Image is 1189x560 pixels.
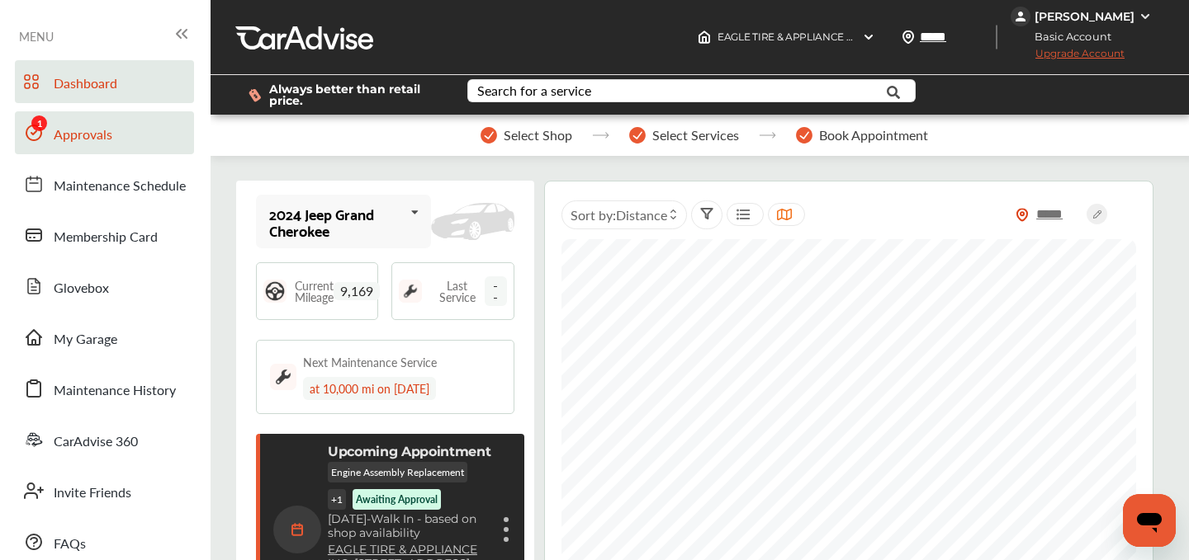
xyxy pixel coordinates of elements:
[303,354,437,370] div: Next Maintenance Service
[485,276,507,306] span: --
[1035,9,1135,24] div: [PERSON_NAME]
[54,329,117,351] span: My Garage
[1011,47,1125,68] span: Upgrade Account
[54,176,186,197] span: Maintenance Schedule
[1139,10,1152,23] img: WGsFRI8htEPBVLJbROoPRyZpYNWhNONpIPPETTm6eUC0GeLEiAAAAAElFTkSuQmCC
[19,30,54,43] span: MENU
[652,128,739,143] span: Select Services
[629,127,646,144] img: stepper-checkmark.b5569197.svg
[54,73,117,95] span: Dashboard
[15,418,194,461] a: CarAdvise 360
[367,511,371,526] span: -
[356,492,438,506] p: Awaiting Approval
[15,265,194,308] a: Glovebox
[328,462,467,482] p: Engine Assembly Replacement
[15,469,194,512] a: Invite Friends
[263,280,287,303] img: steering_logo
[1011,7,1030,26] img: jVpblrzwTbfkPYzPPzSLxeg0AAAAASUVORK5CYII=
[15,214,194,256] a: Membership Card
[328,512,491,540] p: Walk In - based on shop availability
[54,534,86,555] span: FAQs
[431,203,514,240] img: placeholder_car.fcab19be.svg
[819,128,928,143] span: Book Appointment
[328,444,491,459] p: Upcoming Appointment
[698,31,711,44] img: header-home-logo.8d720a4f.svg
[571,205,667,224] span: Sort by :
[759,132,776,139] img: stepper-arrow.e24c07c6.svg
[477,84,591,97] div: Search for a service
[303,377,436,400] div: at 10,000 mi on [DATE]
[54,380,176,402] span: Maintenance History
[15,111,194,154] a: Approvals
[54,431,138,453] span: CarAdvise 360
[399,280,422,303] img: maintenance_logo
[15,367,194,410] a: Maintenance History
[504,128,572,143] span: Select Shop
[249,88,261,102] img: dollor_label_vector.a70140d1.svg
[616,205,667,224] span: Distance
[269,83,441,106] span: Always better than retail price.
[718,31,1165,43] span: EAGLE TIRE & APPLIANCE INC , [STREET_ADDRESS] EAGLE PASS , [GEOGRAPHIC_DATA] 78852
[796,127,812,144] img: stepper-checkmark.b5569197.svg
[54,227,158,248] span: Membership Card
[1012,28,1124,45] span: Basic Account
[269,205,404,238] div: 2024 Jeep Grand Cherokee
[270,364,296,390] img: maintenance_logo
[54,482,131,504] span: Invite Friends
[15,60,194,103] a: Dashboard
[862,31,875,44] img: header-down-arrow.9dd2ce7d.svg
[1016,208,1029,222] img: location_vector_orange.38f05af8.svg
[1123,494,1176,547] iframe: Button to launch messaging window
[592,132,609,139] img: stepper-arrow.e24c07c6.svg
[295,280,334,303] span: Current Mileage
[996,25,997,49] img: header-divider.bc55588e.svg
[54,278,109,299] span: Glovebox
[15,162,194,205] a: Maintenance Schedule
[481,127,497,144] img: stepper-checkmark.b5569197.svg
[430,280,485,303] span: Last Service
[334,282,380,300] span: 9,169
[902,31,915,44] img: location_vector.a44bc228.svg
[328,489,346,510] p: + 1
[15,316,194,359] a: My Garage
[328,511,367,526] span: [DATE]
[273,506,321,553] img: calendar-icon.35d1de04.svg
[54,125,112,146] span: Approvals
